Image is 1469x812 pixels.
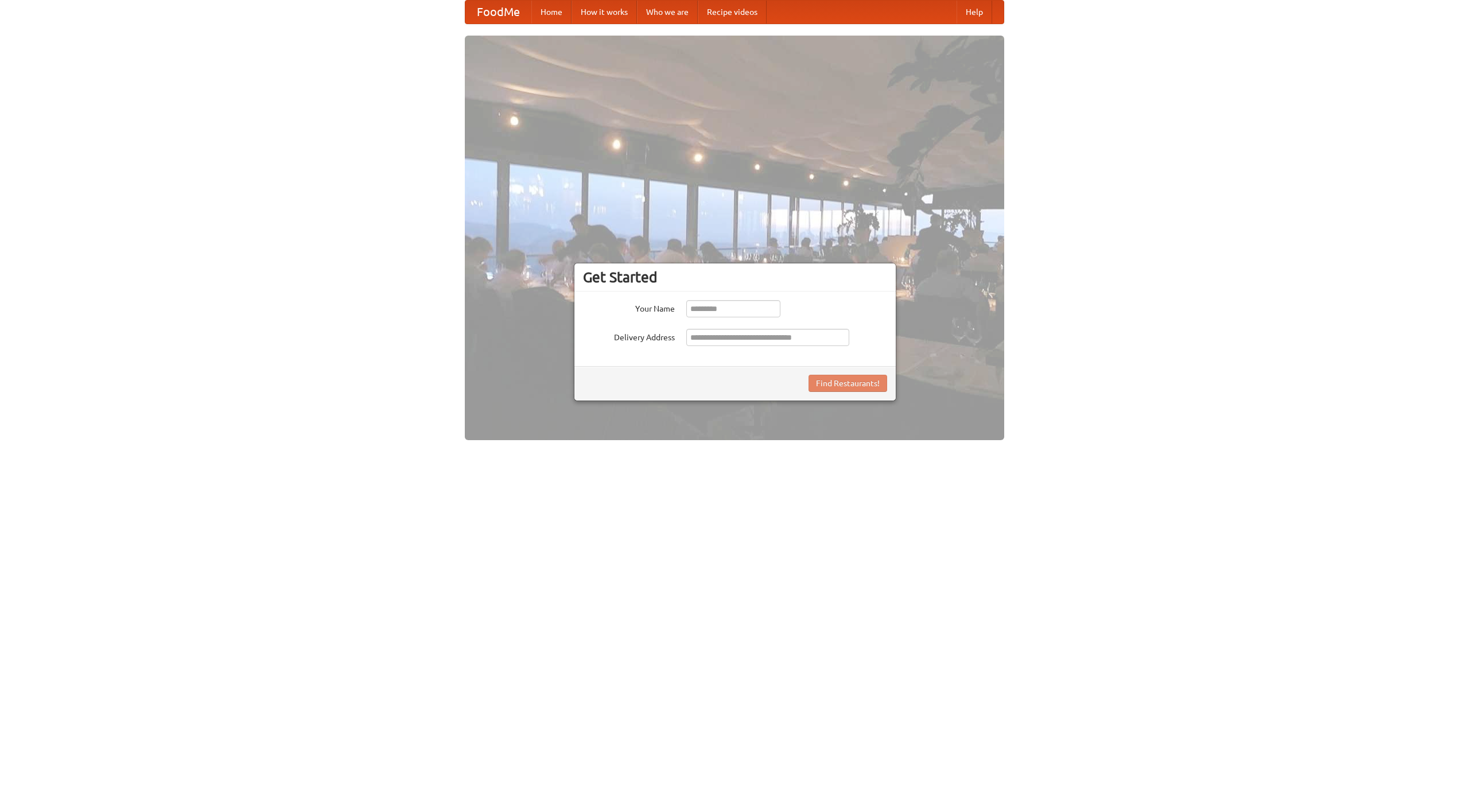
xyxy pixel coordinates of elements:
label: Your Name [583,300,675,314]
button: Find Restaurants! [809,375,887,392]
h3: Get Started [583,269,887,286]
a: Recipe videos [698,1,767,24]
a: How it works [572,1,637,24]
a: Home [531,1,572,24]
a: Who we are [637,1,698,24]
a: Help [957,1,992,24]
label: Delivery Address [583,329,675,343]
a: FoodMe [465,1,531,24]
